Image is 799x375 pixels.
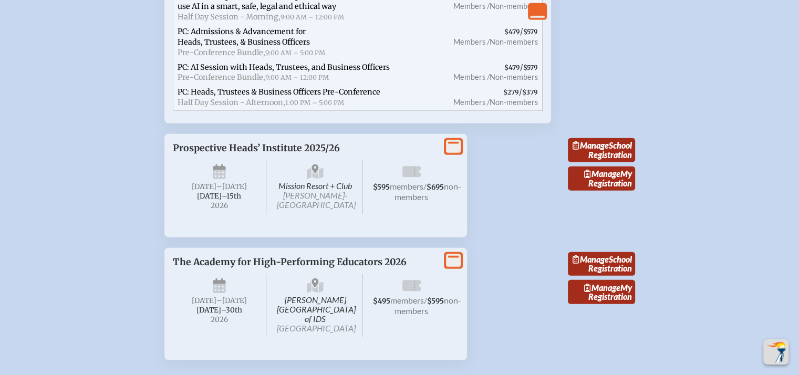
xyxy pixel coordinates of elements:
[178,12,281,22] span: Half Day Session - Morning,
[197,192,241,201] span: [DATE]–⁠15th
[441,25,542,60] span: /
[453,98,490,107] span: Members /
[427,297,444,306] span: $595
[265,49,325,57] span: 9:00 AM – 5:00 PM
[568,166,635,191] a: ManageMy Registration
[523,28,538,36] span: $579
[181,316,258,324] span: 2026
[573,140,609,150] span: Manage
[424,295,427,305] span: /
[178,87,380,97] span: PC: Heads, Trustees & Business Officers Pre-Conference
[216,182,247,191] span: –[DATE]
[568,252,635,276] a: ManageSchool Registration
[390,295,424,305] span: members
[584,169,620,179] span: Manage
[265,74,329,81] span: 9:00 AM – 12:00 PM
[178,62,390,72] span: PC: AI Session with Heads, Trustees, and Business Officers
[441,60,542,86] span: /
[504,64,520,71] span: $479
[181,202,258,210] span: 2026
[178,98,285,107] span: Half Day Session - Afternoon,
[281,13,344,21] span: 9:00 AM – 12:00 PM
[285,99,344,107] span: 1:00 PM – 5:00 PM
[453,2,490,11] span: Members /
[268,160,362,214] span: Mission Resort + Club
[490,98,538,107] span: Non-members
[216,296,247,305] span: –[DATE]
[490,37,538,46] span: Non-members
[522,88,538,96] span: $379
[196,306,242,315] span: [DATE]–⁠30th
[568,280,635,304] a: ManageMy Registration
[453,72,490,81] span: Members /
[490,2,538,11] span: Non-members
[427,183,444,192] span: $695
[178,27,310,47] span: PC: Admissions & Advancement for Heads, Trustees, & Business Officers
[490,72,538,81] span: Non-members
[503,88,519,96] span: $279
[395,181,461,202] span: non-members
[173,142,340,154] span: Prospective Heads’ Institute 2025/26
[192,296,216,305] span: [DATE]
[373,297,390,306] span: $495
[765,341,786,362] img: To the top
[523,64,538,71] span: $579
[178,72,265,82] span: Pre-Conference Bundle,
[568,138,635,162] a: ManageSchool Registration
[277,190,356,210] span: [PERSON_NAME]-[GEOGRAPHIC_DATA]
[763,339,788,364] button: Scroll Top
[390,181,423,191] span: members
[173,256,407,268] span: The Academy for High-Performing Educators 2026
[192,182,216,191] span: [DATE]
[268,274,362,337] span: [PERSON_NAME][GEOGRAPHIC_DATA] of IDS
[423,181,427,191] span: /
[277,323,356,333] span: [GEOGRAPHIC_DATA]
[178,48,265,57] span: Pre-Conference Bundle,
[441,85,542,110] span: /
[504,28,520,36] span: $479
[395,295,461,316] span: non-members
[573,254,609,264] span: Manage
[584,283,620,293] span: Manage
[453,37,490,46] span: Members /
[373,183,390,192] span: $595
